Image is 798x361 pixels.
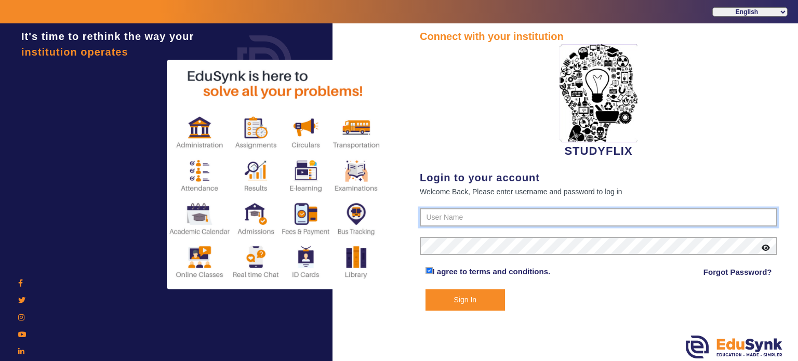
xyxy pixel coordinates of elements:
button: Sign In [425,289,506,311]
div: Login to your account [420,170,777,185]
img: 2da83ddf-6089-4dce-a9e2-416746467bdd [560,44,637,142]
input: User Name [420,208,777,227]
div: Connect with your institution [420,29,777,44]
img: login2.png [167,60,385,289]
div: STUDYFLIX [420,44,777,159]
img: edusynk.png [686,336,782,358]
span: It's time to rethink the way your [21,31,194,42]
div: Welcome Back, Please enter username and password to log in [420,185,777,198]
a: Forgot Password? [703,266,772,278]
img: login.png [225,23,303,101]
span: institution operates [21,46,128,58]
a: I agree to terms and conditions. [433,267,551,276]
